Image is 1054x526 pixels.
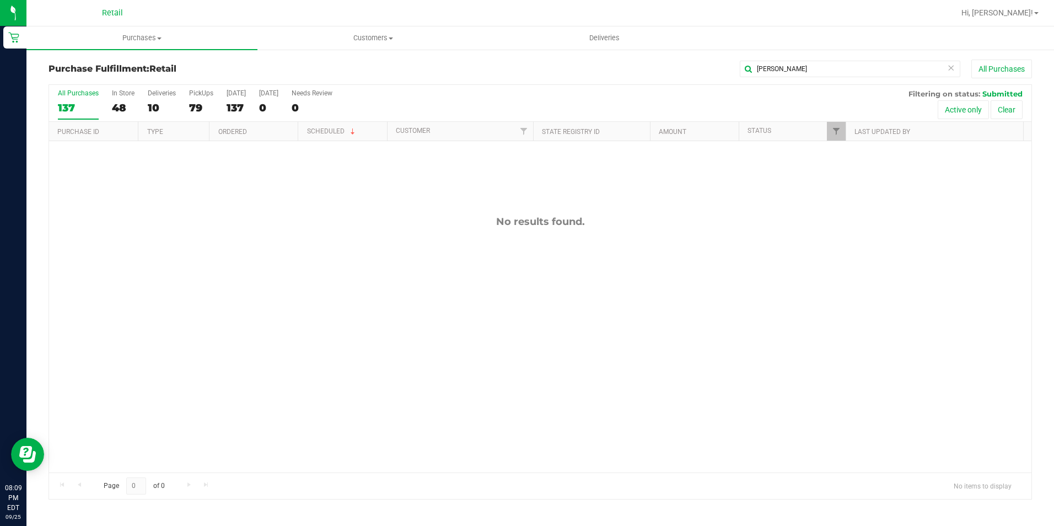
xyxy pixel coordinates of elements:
button: All Purchases [971,60,1032,78]
span: Customers [258,33,488,43]
div: All Purchases [58,89,99,97]
div: 79 [189,101,213,114]
button: Clear [991,100,1023,119]
button: Active only [938,100,989,119]
a: Purchase ID [57,128,99,136]
div: 137 [58,101,99,114]
a: Filter [515,122,533,141]
a: Customers [257,26,488,50]
a: Filter [827,122,845,141]
div: No results found. [49,216,1031,228]
div: [DATE] [227,89,246,97]
p: 08:09 PM EDT [5,483,21,513]
a: Customer [396,127,430,135]
a: Status [748,127,771,135]
h3: Purchase Fulfillment: [49,64,377,74]
a: Ordered [218,128,247,136]
div: 48 [112,101,135,114]
div: 0 [259,101,278,114]
div: PickUps [189,89,213,97]
div: 0 [292,101,332,114]
span: Filtering on status: [908,89,980,98]
span: Submitted [982,89,1023,98]
div: In Store [112,89,135,97]
a: Deliveries [489,26,720,50]
span: Deliveries [574,33,634,43]
div: 10 [148,101,176,114]
a: Purchases [26,26,257,50]
div: 137 [227,101,246,114]
a: Scheduled [307,127,357,135]
span: Retail [102,8,123,18]
span: No items to display [945,477,1020,494]
a: Last Updated By [854,128,910,136]
a: Amount [659,128,686,136]
p: 09/25 [5,513,21,521]
div: [DATE] [259,89,278,97]
span: Clear [947,61,955,75]
a: Type [147,128,163,136]
input: Search Purchase ID, Original ID, State Registry ID or Customer Name... [740,61,960,77]
iframe: Resource center [11,438,44,471]
inline-svg: Retail [8,32,19,43]
span: Purchases [26,33,257,43]
span: Page of 0 [94,477,174,495]
a: State Registry ID [542,128,600,136]
span: Hi, [PERSON_NAME]! [961,8,1033,17]
div: Deliveries [148,89,176,97]
span: Retail [149,63,176,74]
div: Needs Review [292,89,332,97]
